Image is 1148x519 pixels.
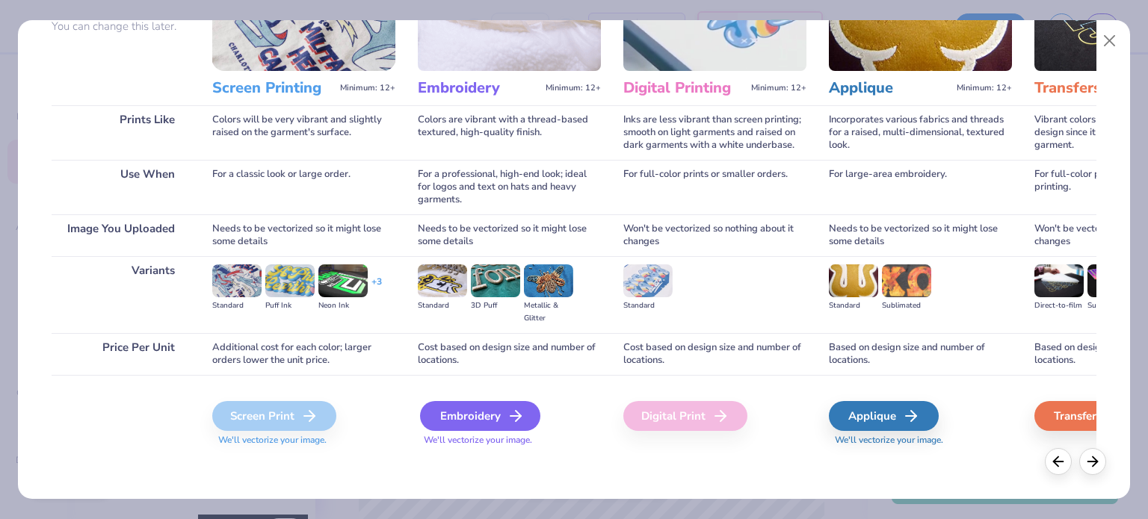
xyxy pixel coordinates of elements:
[623,264,673,297] img: Standard
[420,401,540,431] div: Embroidery
[418,105,601,160] div: Colors are vibrant with a thread-based textured, high-quality finish.
[623,105,806,160] div: Inks are less vibrant than screen printing; smooth on light garments and raised on dark garments ...
[212,78,334,98] h3: Screen Printing
[52,333,190,375] div: Price Per Unit
[418,214,601,256] div: Needs to be vectorized so it might lose some details
[265,264,315,297] img: Puff Ink
[265,299,315,312] div: Puff Ink
[418,299,467,312] div: Standard
[52,214,190,256] div: Image You Uploaded
[212,105,395,160] div: Colors will be very vibrant and slightly raised on the garment's surface.
[212,299,262,312] div: Standard
[829,160,1012,214] div: For large-area embroidery.
[829,434,1012,447] span: We'll vectorize your image.
[1087,299,1137,312] div: Supacolor
[1034,299,1084,312] div: Direct-to-film
[212,333,395,375] div: Additional cost for each color; larger orders lower the unit price.
[623,299,673,312] div: Standard
[418,78,540,98] h3: Embroidery
[52,160,190,214] div: Use When
[318,299,368,312] div: Neon Ink
[829,333,1012,375] div: Based on design size and number of locations.
[418,434,601,447] span: We'll vectorize your image.
[524,264,573,297] img: Metallic & Glitter
[623,78,745,98] h3: Digital Printing
[1034,401,1144,431] div: Transfers
[212,264,262,297] img: Standard
[751,83,806,93] span: Minimum: 12+
[829,214,1012,256] div: Needs to be vectorized so it might lose some details
[1087,264,1137,297] img: Supacolor
[318,264,368,297] img: Neon Ink
[340,83,395,93] span: Minimum: 12+
[212,434,395,447] span: We'll vectorize your image.
[829,401,939,431] div: Applique
[882,299,931,312] div: Sublimated
[212,401,336,431] div: Screen Print
[52,256,190,333] div: Variants
[623,333,806,375] div: Cost based on design size and number of locations.
[52,20,190,33] p: You can change this later.
[1034,264,1084,297] img: Direct-to-film
[546,83,601,93] span: Minimum: 12+
[829,264,878,297] img: Standard
[829,299,878,312] div: Standard
[52,105,190,160] div: Prints Like
[418,264,467,297] img: Standard
[371,276,382,301] div: + 3
[212,214,395,256] div: Needs to be vectorized so it might lose some details
[623,160,806,214] div: For full-color prints or smaller orders.
[212,160,395,214] div: For a classic look or large order.
[882,264,931,297] img: Sublimated
[471,264,520,297] img: 3D Puff
[623,401,747,431] div: Digital Print
[471,299,520,312] div: 3D Puff
[623,214,806,256] div: Won't be vectorized so nothing about it changes
[829,105,1012,160] div: Incorporates various fabrics and threads for a raised, multi-dimensional, textured look.
[829,78,951,98] h3: Applique
[418,160,601,214] div: For a professional, high-end look; ideal for logos and text on hats and heavy garments.
[418,333,601,375] div: Cost based on design size and number of locations.
[524,299,573,325] div: Metallic & Glitter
